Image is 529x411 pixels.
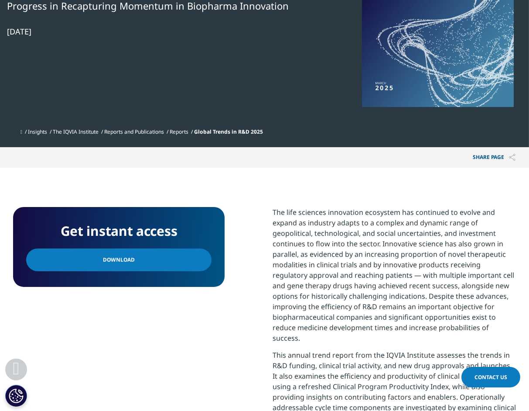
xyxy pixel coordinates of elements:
[103,255,135,265] span: Download
[170,128,188,135] a: Reports
[474,373,507,381] span: Contact Us
[53,128,99,135] a: The IQVIA Institute
[194,128,263,135] span: Global Trends in R&D 2025
[26,249,212,271] a: Download
[104,128,164,135] a: Reports and Publications
[273,207,516,350] p: The life sciences innovation ecosystem has continued to evolve and expand as industry adapts to a...
[467,147,522,168] button: Share PAGEShare PAGE
[7,26,307,37] div: [DATE]
[5,385,27,407] button: Cookies Settings
[461,367,520,387] a: Contact Us
[28,128,47,135] a: Insights
[509,154,515,161] img: Share PAGE
[467,147,522,168] p: Share PAGE
[26,220,212,242] h4: Get instant access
